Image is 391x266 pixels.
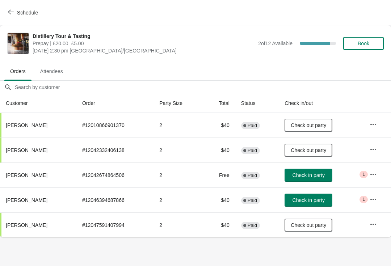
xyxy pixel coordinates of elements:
td: 2 [154,212,203,237]
button: Schedule [4,6,44,19]
td: # 12042674864506 [76,162,154,187]
span: Paid [248,198,257,203]
input: Search by customer [14,81,391,94]
td: # 12010866901370 [76,113,154,138]
span: Attendees [34,65,69,78]
img: Distillery Tour & Tasting [8,33,29,54]
td: $40 [203,138,235,162]
span: Check in party [293,172,325,178]
td: 2 [154,162,203,187]
button: Check out party [285,119,332,132]
td: $40 [203,212,235,237]
td: $40 [203,113,235,138]
td: $40 [203,187,235,212]
span: 1 [362,172,365,177]
span: [DATE] 2:30 pm [GEOGRAPHIC_DATA]/[GEOGRAPHIC_DATA] [33,47,255,54]
span: Paid [248,223,257,228]
td: # 12046394687866 [76,187,154,212]
span: [PERSON_NAME] [6,172,47,178]
td: # 12042332406138 [76,138,154,162]
span: Prepay | £20.00–£5.00 [33,40,255,47]
span: [PERSON_NAME] [6,122,47,128]
span: Paid [248,173,257,178]
th: Party Size [154,94,203,113]
td: Free [203,162,235,187]
button: Check out party [285,219,332,232]
span: Paid [248,148,257,153]
td: # 12047591407994 [76,212,154,237]
th: Check in/out [279,94,364,113]
td: 2 [154,187,203,212]
td: 2 [154,138,203,162]
span: [PERSON_NAME] [6,147,47,153]
button: Book [343,37,384,50]
span: Check out party [291,222,326,228]
span: 1 [362,197,365,202]
span: [PERSON_NAME] [6,222,47,228]
th: Status [235,94,279,113]
span: Schedule [17,10,38,16]
span: Check out party [291,122,326,128]
button: Check in party [285,194,332,207]
span: Paid [248,123,257,128]
span: Orders [4,65,31,78]
td: 2 [154,113,203,138]
span: Book [358,41,369,46]
span: Distillery Tour & Tasting [33,33,255,40]
span: 2 of 12 Available [258,41,293,46]
th: Order [76,94,154,113]
span: Check in party [293,197,325,203]
span: Check out party [291,147,326,153]
button: Check out party [285,144,332,157]
span: [PERSON_NAME] [6,197,47,203]
button: Check in party [285,169,332,182]
th: Total [203,94,235,113]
